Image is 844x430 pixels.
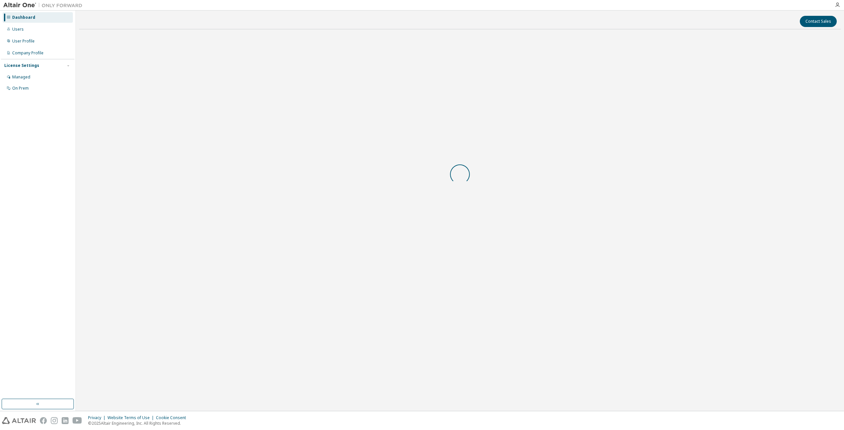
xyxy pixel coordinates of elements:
img: Altair One [3,2,86,9]
img: youtube.svg [73,417,82,424]
div: License Settings [4,63,39,68]
div: Privacy [88,415,107,420]
img: facebook.svg [40,417,47,424]
button: Contact Sales [800,16,837,27]
div: Cookie Consent [156,415,190,420]
div: Dashboard [12,15,35,20]
div: User Profile [12,39,35,44]
img: instagram.svg [51,417,58,424]
p: © 2025 Altair Engineering, Inc. All Rights Reserved. [88,420,190,426]
div: Managed [12,74,30,80]
div: Users [12,27,24,32]
img: linkedin.svg [62,417,69,424]
div: Company Profile [12,50,44,56]
div: On Prem [12,86,29,91]
img: altair_logo.svg [2,417,36,424]
div: Website Terms of Use [107,415,156,420]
